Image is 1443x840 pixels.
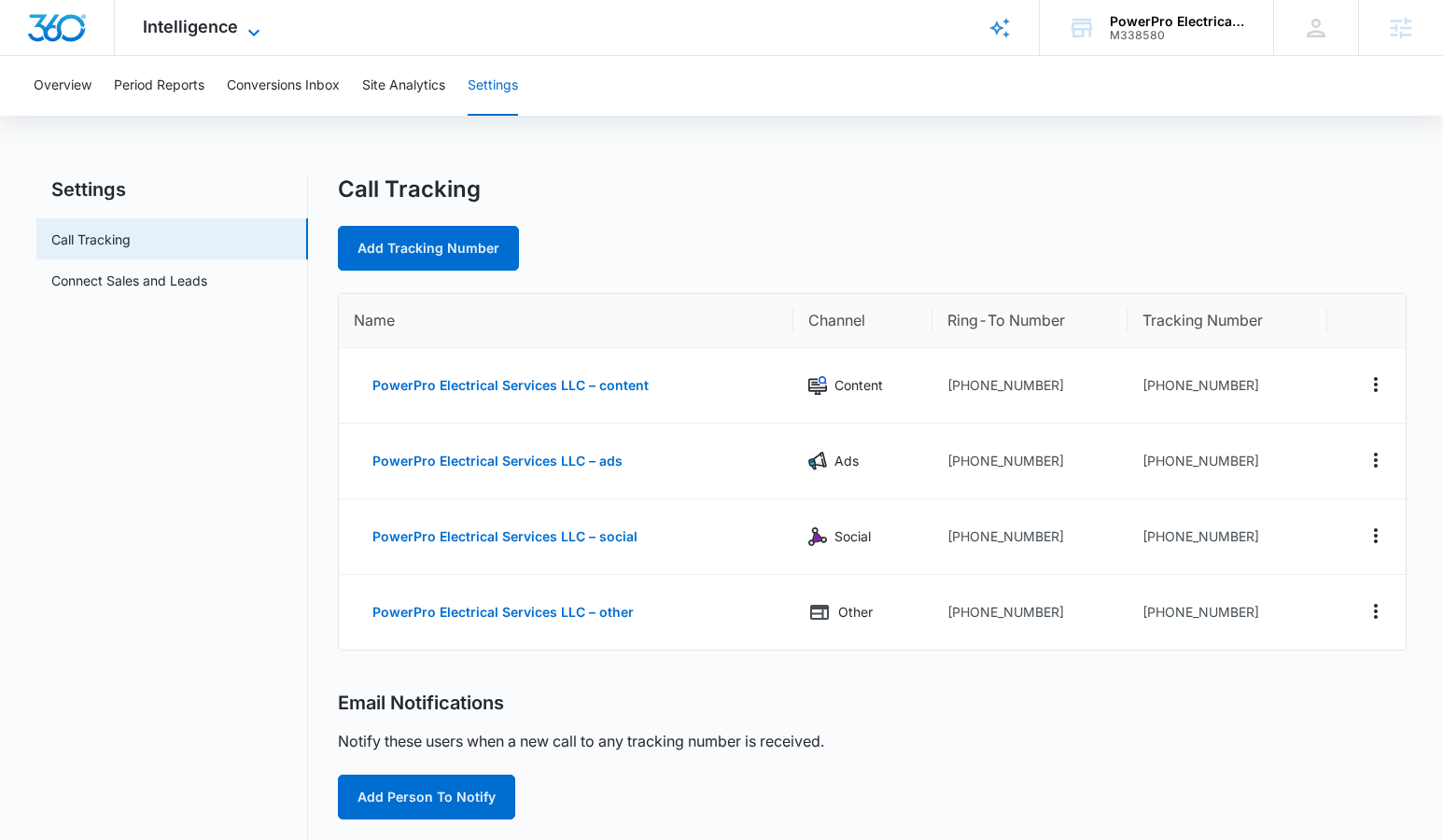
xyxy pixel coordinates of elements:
p: Content [834,375,883,396]
th: Ring-To Number [932,294,1128,348]
td: [PHONE_NUMBER] [1128,575,1326,650]
th: Channel [793,294,932,348]
button: Period Reports [114,56,204,116]
button: Site Analytics [362,56,445,116]
th: Tracking Number [1128,294,1326,348]
button: Overview [34,56,91,116]
p: Ads [834,451,859,471]
a: Call Tracking [51,230,131,249]
img: website_grey.svg [30,49,45,63]
div: account id [1110,29,1246,42]
button: PowerPro Electrical Services LLC – ads [354,439,641,483]
h2: Email Notifications [338,692,504,715]
div: v 4.0.25 [52,30,91,45]
div: Domain Overview [71,110,167,122]
button: Add Person To Notify [338,775,515,819]
button: PowerPro Electrical Services LLC – social [354,514,656,559]
th: Name [339,294,794,348]
a: Connect Sales and Leads [51,271,207,290]
p: Social [834,526,871,547]
td: [PHONE_NUMBER] [1128,499,1326,575]
a: Add Tracking Number [338,226,519,271]
img: tab_keywords_by_traffic_grey.svg [186,108,201,123]
button: Actions [1361,521,1391,551]
img: Content [808,376,827,395]
button: Actions [1361,370,1391,399]
td: [PHONE_NUMBER] [1128,424,1326,499]
img: Social [808,527,827,546]
td: [PHONE_NUMBER] [932,575,1128,650]
span: Intelligence [143,17,238,36]
td: [PHONE_NUMBER] [1128,348,1326,424]
td: [PHONE_NUMBER] [932,348,1128,424]
div: account name [1110,14,1246,29]
h2: Settings [36,175,308,203]
p: Notify these users when a new call to any tracking number is received. [338,730,824,752]
img: Ads [808,452,827,470]
td: [PHONE_NUMBER] [932,424,1128,499]
button: Actions [1361,596,1391,626]
h1: Call Tracking [338,175,481,203]
img: tab_domain_overview_orange.svg [50,108,65,123]
button: Actions [1361,445,1391,475]
p: Other [838,602,873,623]
button: Settings [468,56,518,116]
button: PowerPro Electrical Services LLC – other [354,590,652,635]
td: [PHONE_NUMBER] [932,499,1128,575]
button: PowerPro Electrical Services LLC – content [354,363,667,408]
img: logo_orange.svg [30,30,45,45]
button: Conversions Inbox [227,56,340,116]
div: Domain: [DOMAIN_NAME] [49,49,205,63]
div: Keywords by Traffic [206,110,315,122]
